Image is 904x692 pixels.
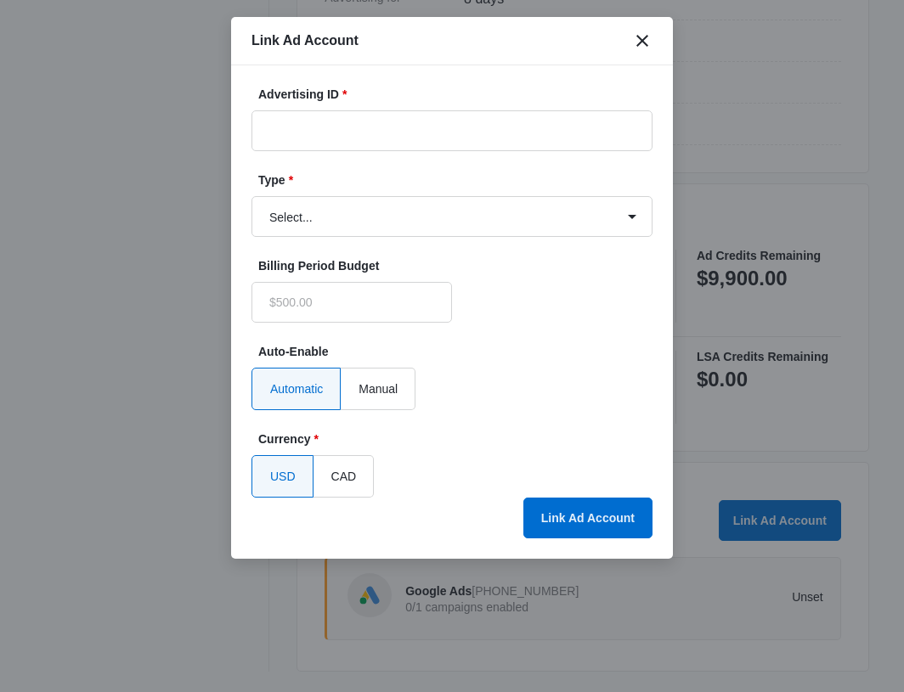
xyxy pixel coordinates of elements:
button: Link Ad Account [523,498,653,538]
label: Automatic [251,368,341,410]
label: Auto-Enable [258,343,659,361]
h1: Link Ad Account [251,31,359,51]
label: Manual [341,368,415,410]
label: CAD [314,455,375,498]
label: Currency [258,430,659,448]
label: Advertising ID [258,86,659,104]
button: close [632,31,653,51]
label: USD [251,455,314,498]
input: $500.00 [251,282,452,323]
label: Type [258,172,659,189]
label: Billing Period Budget [258,257,459,275]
